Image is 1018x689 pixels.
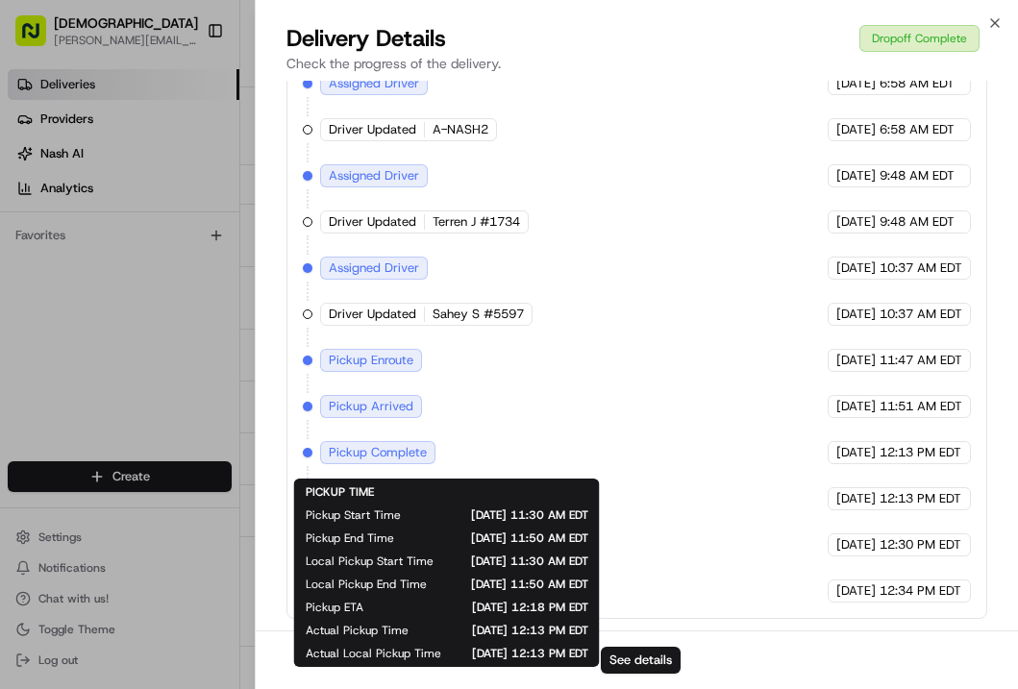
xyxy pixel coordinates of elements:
[464,554,588,569] span: [DATE] 11:30 AM EDT
[836,490,876,507] span: [DATE]
[19,184,54,218] img: 1736555255976-a54dd68f-1ca7-489b-9aae-adbdc363a1c4
[162,281,178,296] div: 💻
[329,121,416,138] span: Driver Updated
[12,271,155,306] a: 📗Knowledge Base
[880,536,961,554] span: 12:30 PM EDT
[286,54,987,73] p: Check the progress of the delivery.
[329,75,419,92] span: Assigned Driver
[306,600,363,615] span: Pickup ETA
[425,530,588,546] span: [DATE] 11:50 AM EDT
[306,623,409,638] span: Actual Pickup Time
[880,75,955,92] span: 6:58 AM EDT
[329,444,427,461] span: Pickup Complete
[880,259,962,277] span: 10:37 AM EDT
[880,352,962,369] span: 11:47 AM EDT
[458,577,588,592] span: [DATE] 11:50 AM EDT
[439,623,588,638] span: [DATE] 12:13 PM EDT
[836,167,876,185] span: [DATE]
[329,398,413,415] span: Pickup Arrived
[836,582,876,600] span: [DATE]
[432,507,588,523] span: [DATE] 11:30 AM EDT
[306,577,427,592] span: Local Pickup End Time
[155,271,316,306] a: 💻API Documentation
[306,484,374,500] span: PICKUP TIME
[65,184,315,203] div: Start new chat
[433,213,520,231] span: Terren J #1734
[306,530,394,546] span: Pickup End Time
[136,325,233,340] a: Powered byPylon
[472,646,588,661] span: [DATE] 12:13 PM EDT
[880,121,955,138] span: 6:58 AM EDT
[191,326,233,340] span: Pylon
[38,279,147,298] span: Knowledge Base
[327,189,350,212] button: Start new chat
[329,306,416,323] span: Driver Updated
[329,167,419,185] span: Assigned Driver
[836,398,876,415] span: [DATE]
[65,203,243,218] div: We're available if you need us!
[182,279,309,298] span: API Documentation
[329,352,413,369] span: Pickup Enroute
[19,19,58,58] img: Nash
[836,536,876,554] span: [DATE]
[836,213,876,231] span: [DATE]
[836,121,876,138] span: [DATE]
[19,281,35,296] div: 📗
[880,490,961,507] span: 12:13 PM EDT
[880,582,961,600] span: 12:34 PM EDT
[880,306,962,323] span: 10:37 AM EDT
[601,647,681,674] button: See details
[880,213,955,231] span: 9:48 AM EDT
[880,167,955,185] span: 9:48 AM EDT
[329,213,416,231] span: Driver Updated
[880,444,961,461] span: 12:13 PM EDT
[329,259,419,277] span: Assigned Driver
[836,444,876,461] span: [DATE]
[306,554,434,569] span: Local Pickup Start Time
[836,306,876,323] span: [DATE]
[306,646,441,661] span: Actual Local Pickup Time
[880,398,962,415] span: 11:51 AM EDT
[19,77,350,108] p: Welcome 👋
[433,306,524,323] span: Sahey S #5597
[50,124,317,144] input: Clear
[394,600,588,615] span: [DATE] 12:18 PM EDT
[433,121,488,138] span: A-NASH2
[836,75,876,92] span: [DATE]
[836,352,876,369] span: [DATE]
[306,507,401,523] span: Pickup Start Time
[836,259,876,277] span: [DATE]
[286,23,446,54] span: Delivery Details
